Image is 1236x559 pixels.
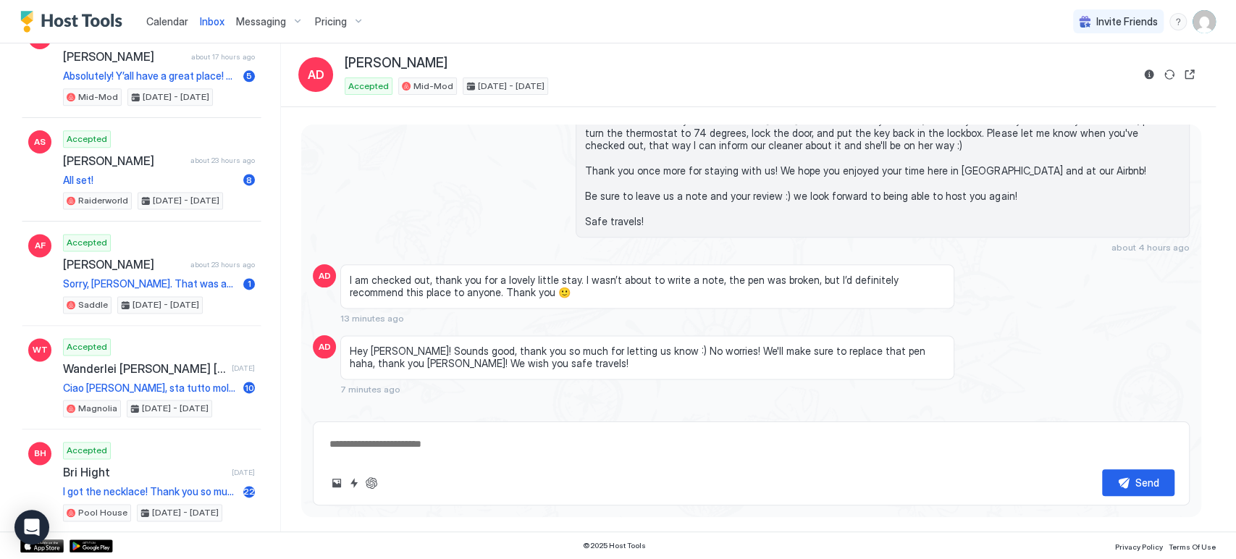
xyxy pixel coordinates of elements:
[340,313,404,324] span: 13 minutes ago
[142,402,209,415] span: [DATE] - [DATE]
[143,91,209,104] span: [DATE] - [DATE]
[1111,242,1190,253] span: about 4 hours ago
[1115,538,1163,553] a: Privacy Policy
[248,278,251,289] span: 1
[328,474,345,492] button: Upload image
[133,298,199,311] span: [DATE] - [DATE]
[246,175,252,185] span: 8
[1181,66,1198,83] button: Open reservation
[350,274,945,299] span: I am checked out, thank you for a lovely little stay. I wasn’t about to write a note, the pen was...
[245,382,254,393] span: 10
[1115,542,1163,551] span: Privacy Policy
[232,363,255,373] span: [DATE]
[350,345,945,370] span: Hey [PERSON_NAME]! Sounds good, thank you so much for letting us know :) No worries! We'll make s...
[232,468,255,477] span: [DATE]
[1193,10,1216,33] div: User profile
[152,506,219,519] span: [DATE] - [DATE]
[413,80,453,93] span: Mid-Mod
[583,541,646,550] span: © 2025 Host Tools
[63,277,237,290] span: Sorry, [PERSON_NAME]. That was an AI response! 😂 We’re aware of the game. Looking forward to host...
[1169,13,1187,30] div: menu
[63,70,237,83] span: Absolutely! Y’all have a great place! We will certainly leave a great review.
[200,14,224,29] a: Inbox
[146,14,188,29] a: Calendar
[190,260,255,269] span: about 23 hours ago
[190,156,255,165] span: about 23 hours ago
[319,340,331,353] span: AD
[340,384,400,395] span: 7 minutes ago
[319,269,331,282] span: AD
[67,236,107,249] span: Accepted
[191,52,255,62] span: about 17 hours ago
[1102,469,1174,496] button: Send
[63,465,226,479] span: Bri Hight
[63,485,237,498] span: I got the necklace! Thank you so much. I really appreciate it!
[246,70,252,81] span: 5
[1140,66,1158,83] button: Reservation information
[345,55,447,72] span: [PERSON_NAME]
[1096,15,1158,28] span: Invite Friends
[1055,406,1190,426] button: Scheduled Messages
[78,91,118,104] span: Mid-Mod
[236,15,286,28] span: Messaging
[14,510,49,545] div: Open Intercom Messenger
[67,133,107,146] span: Accepted
[146,15,188,28] span: Calendar
[1075,408,1173,424] div: Scheduled Messages
[34,447,46,460] span: BH
[63,257,185,272] span: [PERSON_NAME]
[67,444,107,457] span: Accepted
[20,539,64,552] a: App Store
[345,474,363,492] button: Quick reply
[200,15,224,28] span: Inbox
[78,194,128,207] span: Raiderworld
[33,343,48,356] span: WT
[478,80,545,93] span: [DATE] - [DATE]
[315,15,347,28] span: Pricing
[67,340,107,353] span: Accepted
[348,80,389,93] span: Accepted
[308,66,324,83] span: AD
[63,174,237,187] span: All set!
[63,49,185,64] span: [PERSON_NAME]
[63,154,185,168] span: [PERSON_NAME]
[78,506,127,519] span: Pool House
[34,135,46,148] span: AS
[78,402,117,415] span: Magnolia
[20,11,129,33] a: Host Tools Logo
[70,539,113,552] a: Google Play Store
[1169,542,1216,551] span: Terms Of Use
[78,298,108,311] span: Saddle
[243,486,255,497] span: 22
[1169,538,1216,553] a: Terms Of Use
[1161,66,1178,83] button: Sync reservation
[153,194,219,207] span: [DATE] - [DATE]
[363,474,380,492] button: ChatGPT Auto Reply
[35,239,46,252] span: AF
[585,88,1180,228] span: Good morning [PERSON_NAME], Just a reminder that your check-out is [DATE] at 11AM. Before you lea...
[63,382,237,395] span: Ciao [PERSON_NAME], sta tutto molto bene 😉 Per lá spazzatura mi organizzo senza problemi e grazie...
[63,361,226,376] span: Wanderlei [PERSON_NAME] [PERSON_NAME]
[1135,475,1159,490] div: Send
